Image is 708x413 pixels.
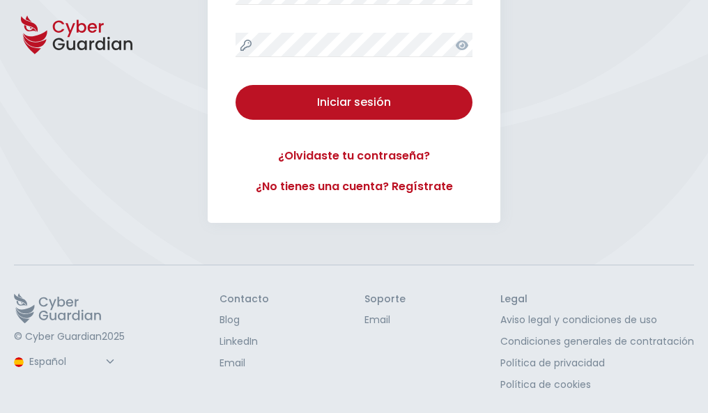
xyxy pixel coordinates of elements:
button: Iniciar sesión [236,85,472,120]
a: Blog [220,313,269,327]
p: © Cyber Guardian 2025 [14,331,125,343]
a: LinkedIn [220,334,269,349]
a: Email [220,356,269,371]
a: Email [364,313,406,327]
a: ¿No tienes una cuenta? Regístrate [236,178,472,195]
a: Aviso legal y condiciones de uso [500,313,694,327]
h3: Contacto [220,293,269,306]
a: Política de privacidad [500,356,694,371]
img: region-logo [14,357,24,367]
h3: Legal [500,293,694,306]
h3: Soporte [364,293,406,306]
a: Condiciones generales de contratación [500,334,694,349]
a: Política de cookies [500,377,694,392]
div: Iniciar sesión [246,94,462,111]
a: ¿Olvidaste tu contraseña? [236,148,472,164]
